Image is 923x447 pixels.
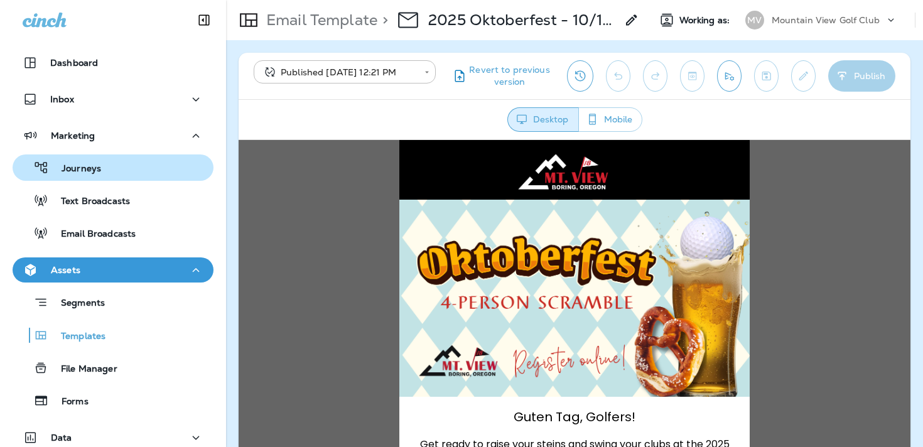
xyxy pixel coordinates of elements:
button: Revert to previous version [446,60,557,92]
p: 2025 Oktoberfest - 10/19 (4) [428,11,617,30]
button: Forms [13,387,213,414]
button: Collapse Sidebar [186,8,222,33]
p: File Manager [48,364,117,375]
p: Mountain View Golf Club [772,15,880,25]
button: File Manager [13,355,213,381]
p: Inbox [50,94,74,104]
button: Dashboard [13,50,213,75]
div: MV [745,11,764,30]
button: Assets [13,257,213,283]
button: View Changelog [567,60,593,92]
button: Email Broadcasts [13,220,213,246]
p: Templates [48,331,105,343]
p: Forms [49,396,89,408]
div: Published [DATE] 12:21 PM [262,66,416,78]
p: Dashboard [50,58,98,68]
button: Journeys [13,154,213,181]
p: Marketing [51,131,95,141]
img: Mountain-View-Golf-Club--Oktoberfest---blog.png [161,60,511,257]
span: Guten Tag, Golfers! [275,268,397,286]
p: Assets [51,265,80,275]
button: Templates [13,322,213,348]
button: Segments [13,289,213,316]
img: Mountainview-Golf-Course-1_edited_1301c910-7d2c-4a86-a5e6-176ac7d13662.png [278,14,394,50]
p: Text Broadcasts [48,196,130,208]
span: Get ready to raise your steins and swing your clubs at the 2025 Mountain View Oktoberfest Golf To... [181,297,491,357]
button: Send test email [717,60,742,92]
button: Text Broadcasts [13,187,213,213]
p: > [377,11,388,30]
p: Email Broadcasts [48,229,136,240]
p: Email Template [261,11,377,30]
button: Mobile [578,107,642,132]
span: Working as: [679,15,733,26]
button: Inbox [13,87,213,112]
button: Desktop [507,107,579,132]
p: Segments [48,298,105,310]
p: Journeys [49,163,101,175]
span: Revert to previous version [467,64,552,88]
button: Marketing [13,123,213,148]
p: Data [51,433,72,443]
